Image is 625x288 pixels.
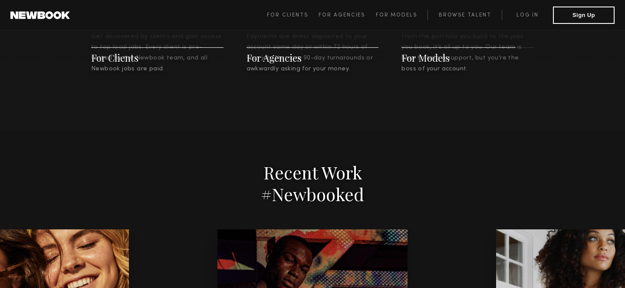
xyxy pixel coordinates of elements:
h2: Recent Work #Newbooked [198,162,427,205]
button: Sign Up [553,7,615,24]
span: For Agencies [319,13,365,18]
a: Log in [502,10,553,20]
a: For Clients [267,10,319,20]
span: For Clients [267,13,308,18]
span: For Models [376,13,417,18]
a: For Agencies [319,10,375,20]
a: For Models [376,10,428,20]
a: For Clients [91,51,138,64]
a: For Agencies [247,51,302,64]
a: For Models [401,51,450,64]
a: Browse Talent [428,10,502,20]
